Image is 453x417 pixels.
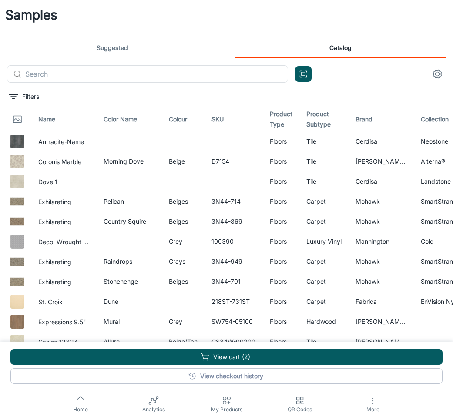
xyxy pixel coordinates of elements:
td: Beiges [162,272,205,292]
td: [PERSON_NAME] Floors [349,332,414,352]
td: Allure [97,332,162,352]
button: Expressions 9.5" [38,317,86,327]
td: Floors [263,232,299,252]
td: 218ST-731ST [205,292,263,312]
td: Country Squire [97,212,162,232]
td: Carpet [299,292,349,312]
th: Colour [162,107,205,131]
td: Floors [263,151,299,172]
button: Exhilarating [38,257,71,267]
td: Tile [299,151,349,172]
td: Fabrica [349,292,414,312]
button: More [336,391,409,417]
span: Analytics [122,406,185,414]
td: Tile [299,131,349,151]
td: Raindrops [97,252,162,272]
td: Carpet [299,212,349,232]
span: QR Codes [268,406,331,414]
th: Name [31,107,97,131]
td: Mohawk [349,212,414,232]
td: Beiges [162,212,205,232]
th: Brand [349,107,414,131]
td: Dune [97,292,162,312]
td: Pelican [97,192,162,212]
button: Casino 12X24 MATTE [38,337,90,347]
td: Beige/Tan [162,332,205,352]
td: 3N44-701 [205,272,263,292]
td: [PERSON_NAME] Flooringsdfa [349,151,414,172]
td: 3N44-714 [205,192,263,212]
td: Stonehenge [97,272,162,292]
h1: Samples [5,5,57,25]
td: Floors [263,131,299,151]
td: Floors [263,252,299,272]
button: Exhilarating [38,277,71,287]
th: SKU [205,107,263,131]
td: Tile [299,172,349,192]
span: Home [49,406,112,414]
button: St. Croix [38,297,63,307]
td: Tile [299,332,349,352]
td: Floors [263,332,299,352]
td: Mohawk [349,192,414,212]
button: Deco, Wrought Iron [38,237,90,247]
td: Floors [263,272,299,292]
span: My Products [195,406,258,414]
td: Cerdisa [349,131,414,151]
td: Beige [162,151,205,172]
p: Filters [22,92,39,101]
td: Floors [263,192,299,212]
td: Floors [263,312,299,332]
td: Carpet [299,252,349,272]
td: Luxury Vinyl [299,232,349,252]
button: settings [429,65,446,83]
a: Suggested [7,37,218,58]
a: Home [44,391,117,417]
td: 3N44-949 [205,252,263,272]
td: 3N44-869 [205,212,263,232]
a: QR Codes [263,391,336,417]
button: Coronis Marble [38,157,81,167]
button: View cart (2) [10,349,443,365]
td: Grey [162,232,205,252]
button: filter [7,90,41,104]
td: Beiges [162,192,205,212]
td: Morning Dove [97,151,162,172]
button: Open QR code scanner [295,66,312,82]
td: Cerdisa [349,172,414,192]
button: Antracite-Name [38,137,84,147]
td: D7154 [205,151,263,172]
td: Grays [162,252,205,272]
th: Product Type [263,107,299,131]
button: Exhilarating [38,217,71,227]
td: [PERSON_NAME] Floors [349,312,414,332]
td: Floors [263,172,299,192]
td: Hardwood [299,312,349,332]
a: View checkout history [10,368,443,384]
th: Color Name [97,107,162,131]
a: My Products [190,391,263,417]
td: Mohawk [349,252,414,272]
td: Carpet [299,272,349,292]
td: Carpet [299,192,349,212]
span: More [342,406,404,413]
button: Dove 1 [38,177,57,187]
td: Mannington [349,232,414,252]
td: Floors [263,292,299,312]
th: Product Subtype [299,107,349,131]
td: Floors [263,212,299,232]
td: 100390 [205,232,263,252]
button: Exhilarating [38,197,71,207]
td: SW754-05100 [205,312,263,332]
td: Grey [162,312,205,332]
td: Mohawk [349,272,414,292]
td: CS34W-00200 [205,332,263,352]
svg: Thumbnail [12,114,23,124]
td: Mural [97,312,162,332]
input: Search [25,65,288,83]
a: Catalog [235,37,446,58]
a: Analytics [117,391,190,417]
